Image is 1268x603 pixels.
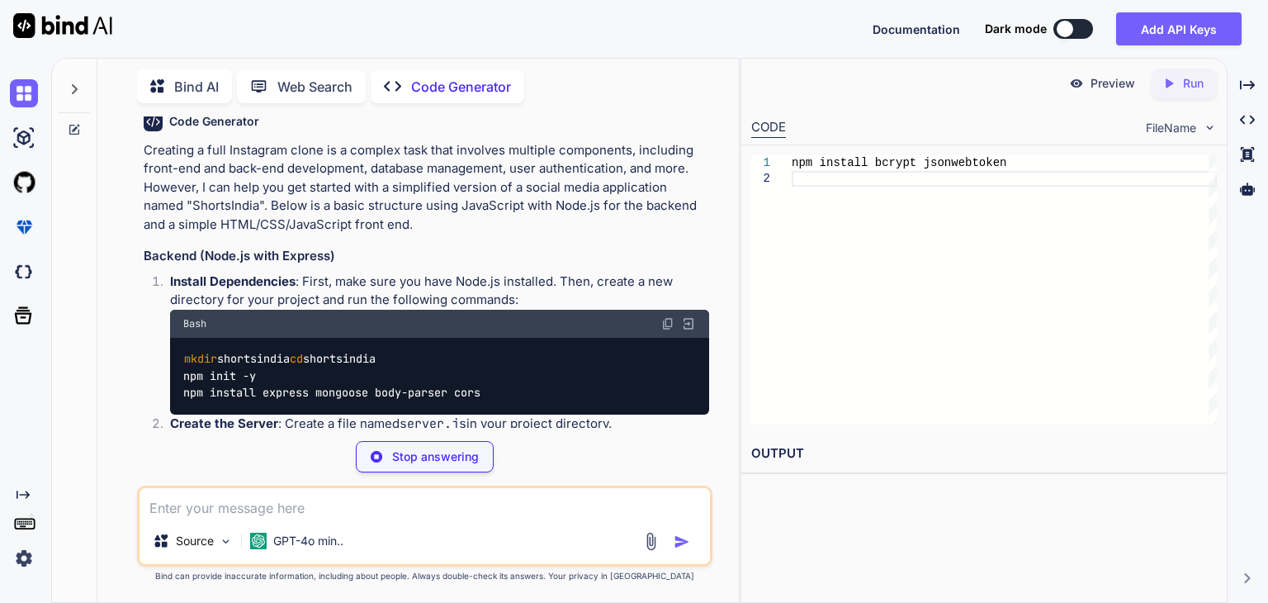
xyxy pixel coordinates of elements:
p: Creating a full Instagram clone is a complex task that involves multiple components, including fr... [144,141,709,235]
p: Run [1183,75,1204,92]
img: GPT-4o mini [250,533,267,549]
strong: Install Dependencies [170,273,296,289]
p: Bind AI [174,77,219,97]
p: Bind can provide inaccurate information, including about people. Always double-check its answers.... [137,570,712,582]
p: : Create a file named in your project directory. [170,415,709,434]
img: chevron down [1203,121,1217,135]
img: settings [10,544,38,572]
div: 1 [751,155,770,171]
img: Open in Browser [681,316,696,331]
p: Code Generator [411,77,511,97]
h6: Code Generator [169,113,259,130]
img: ai-studio [10,124,38,152]
p: GPT-4o min.. [273,533,343,549]
button: Documentation [873,21,960,38]
span: Dark mode [985,21,1047,37]
img: attachment [641,532,660,551]
div: CODE [751,118,786,138]
button: Add API Keys [1116,12,1242,45]
h2: OUTPUT [741,434,1227,473]
span: cd [290,352,303,367]
span: Bash [183,317,206,330]
img: icon [674,534,690,550]
img: preview [1069,76,1084,91]
img: chat [10,79,38,107]
span: FileName [1146,120,1196,136]
img: Bind AI [13,13,112,38]
span: npm install bcrypt jsonwebtoken [792,156,1006,169]
p: : First, make sure you have Node.js installed. Then, create a new directory for your project and ... [170,273,709,310]
p: Preview [1091,75,1135,92]
h3: Backend (Node.js with Express) [144,247,709,266]
img: darkCloudIdeIcon [10,258,38,286]
p: Source [176,533,214,549]
span: mkdir [184,352,217,367]
img: copy [661,317,674,330]
img: Pick Models [219,534,233,548]
div: 2 [751,171,770,187]
img: premium [10,213,38,241]
p: Web Search [277,77,352,97]
code: shortsindia shortsindia npm init -y npm install express mongoose body-parser cors [183,350,481,401]
code: server.js [400,415,466,432]
p: Stop answering [392,449,479,465]
span: Documentation [873,22,960,36]
strong: Create the Server [170,415,278,431]
img: githubLight [10,169,38,197]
